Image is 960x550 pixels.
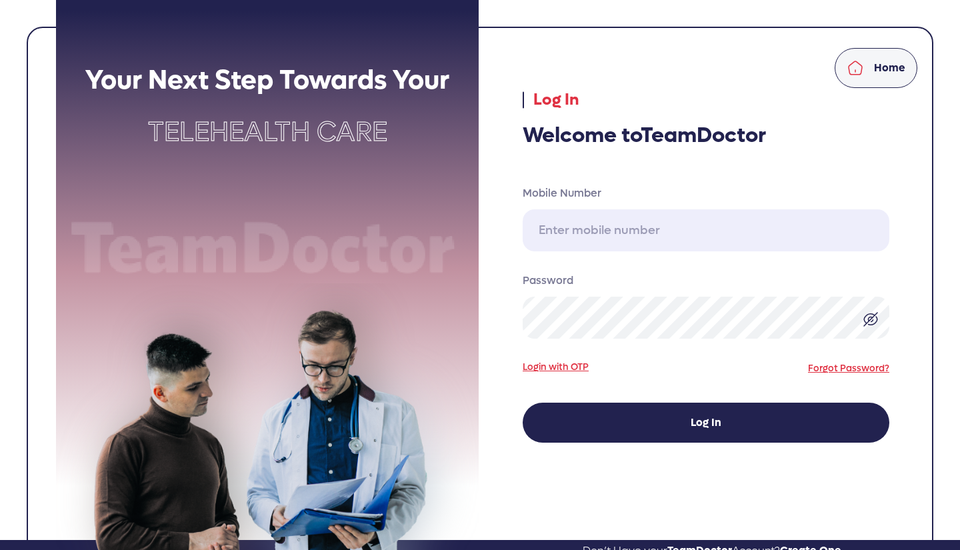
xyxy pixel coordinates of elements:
[523,403,889,443] button: Log In
[56,64,479,96] h2: Your Next Step Towards Your
[56,112,479,152] p: Telehealth Care
[56,216,479,283] img: Team doctor text
[641,121,766,149] span: TeamDoctor
[523,123,889,148] h3: Welcome to
[874,60,905,76] p: Home
[847,60,863,76] img: home.svg
[835,48,917,88] a: Home
[808,362,889,375] a: Forgot Password?
[523,185,889,201] label: Mobile Number
[523,360,589,374] a: Login with OTP
[523,209,889,251] input: Enter mobile number
[863,311,879,327] img: eye
[523,273,889,289] label: Password
[523,88,889,112] p: Log In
